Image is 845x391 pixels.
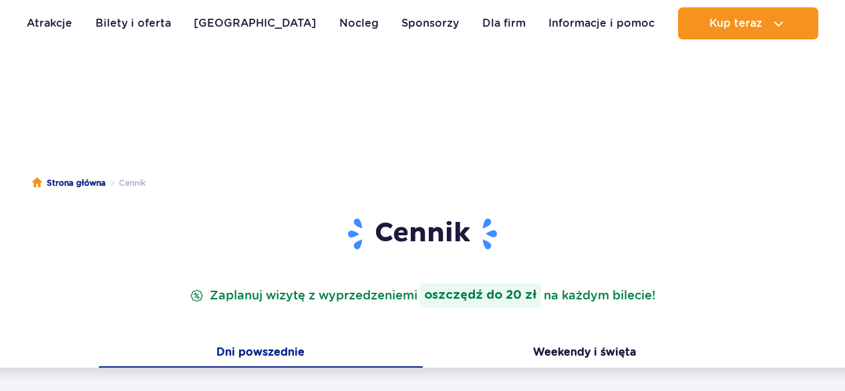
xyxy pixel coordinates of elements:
[99,340,423,368] button: Dni powszednie
[420,283,541,307] strong: oszczędź do 20 zł
[106,176,146,190] li: Cennik
[401,7,459,39] a: Sponsorzy
[109,217,737,251] h1: Cennik
[482,7,526,39] a: Dla firm
[27,7,72,39] a: Atrakcje
[339,7,379,39] a: Nocleg
[548,7,655,39] a: Informacje i pomoc
[194,7,316,39] a: [GEOGRAPHIC_DATA]
[32,176,106,190] a: Strona główna
[423,340,747,368] button: Weekendy i święta
[678,7,818,39] button: Kup teraz
[96,7,171,39] a: Bilety i oferta
[709,17,762,29] span: Kup teraz
[187,283,658,307] p: Zaplanuj wizytę z wyprzedzeniem na każdym bilecie!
